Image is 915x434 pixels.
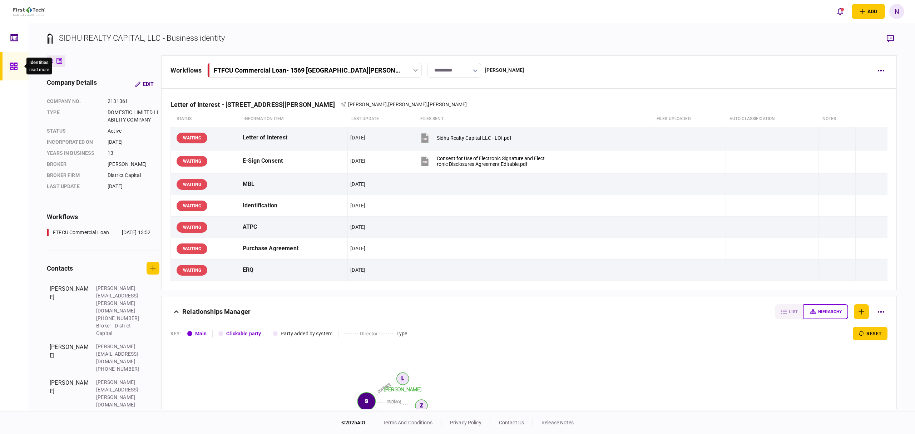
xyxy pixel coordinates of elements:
div: workflows [47,212,159,222]
div: KEY : [170,330,182,337]
div: 2131361 [108,98,159,105]
div: ATPC [243,219,345,235]
div: SIDHU REALTY CAPITAL, LLC - Business identity [59,32,225,44]
div: WAITING [177,265,207,276]
div: WAITING [177,156,207,167]
div: Relationships Manager [182,304,251,319]
a: release notes [541,420,574,425]
div: FTFCU Commercial Loan - 1569 [GEOGRAPHIC_DATA][PERSON_NAME] [214,66,400,74]
th: notes [819,111,856,127]
div: [DATE] [350,223,365,231]
span: list [789,309,798,314]
div: [DATE] [350,134,365,141]
div: [PHONE_NUMBER] [96,409,143,416]
text: L [401,375,404,381]
div: Main [195,330,207,337]
div: Type [47,109,100,124]
button: read more [29,67,49,72]
div: Identification [243,198,345,214]
div: [PERSON_NAME] [50,379,89,424]
div: [PERSON_NAME] [485,66,524,74]
div: last update [47,183,100,190]
div: Sidhu Realty Capital LLC - LOI.pdf [437,135,511,141]
span: [PERSON_NAME] [348,102,387,107]
div: [DATE] [350,245,365,252]
text: contact [376,382,391,394]
span: [PERSON_NAME] [428,102,467,107]
div: Purchase Agreement [243,241,345,257]
a: FTFCU Commercial Loan[DATE] 13:52 [47,229,150,236]
div: [PERSON_NAME][EMAIL_ADDRESS][DOMAIN_NAME] [96,343,143,365]
button: Consent for Use of Electronic Signature and Electronic Disclosures Agreement Editable.pdf [420,153,545,169]
div: Identities [29,59,49,66]
div: Letter of Interest [243,130,345,146]
div: [PERSON_NAME] [108,161,159,168]
div: WAITING [177,179,207,190]
div: [DATE] [108,138,159,146]
img: client company logo [13,7,45,16]
div: [DATE] [350,181,365,188]
div: E-Sign Consent [243,153,345,169]
div: Letter of Interest - [STREET_ADDRESS][PERSON_NAME] [170,101,341,108]
div: WAITING [177,243,207,254]
div: © 2025 AIO [341,419,374,426]
button: list [775,304,803,319]
div: WAITING [177,222,207,233]
div: Clickable party [226,330,261,337]
a: terms and conditions [383,420,432,425]
span: , [427,102,428,107]
button: open adding identity options [852,4,885,19]
a: contact us [499,420,524,425]
th: status [171,111,240,127]
div: District Capital [108,172,159,179]
div: status [47,127,100,135]
div: [DATE] 13:52 [122,229,151,236]
div: contacts [47,263,73,273]
div: incorporated on [47,138,100,146]
button: Edit [129,78,159,90]
span: hierarchy [818,309,842,314]
div: [PERSON_NAME][EMAIL_ADDRESS][PERSON_NAME][DOMAIN_NAME] [96,379,143,409]
div: broker firm [47,172,100,179]
div: Consent for Use of Electronic Signature and Electronic Disclosures Agreement Editable.pdf [437,156,545,167]
div: ERQ [243,262,345,278]
div: [PERSON_NAME] [50,285,89,337]
div: [PHONE_NUMBER] [96,315,143,322]
div: WAITING [177,201,207,211]
button: hierarchy [803,304,848,319]
div: [DATE] [350,202,365,209]
div: [DATE] [350,266,365,273]
button: Sidhu Realty Capital LLC - LOI.pdf [420,130,511,146]
th: Information item [240,111,347,127]
div: DOMESTIC LIMITED LIABILITY COMPANY [108,109,159,124]
th: auto classification [726,111,819,127]
span: [PERSON_NAME] [388,102,427,107]
text: S [365,398,368,404]
button: open notifications list [832,4,847,19]
div: [PERSON_NAME][EMAIL_ADDRESS][PERSON_NAME][DOMAIN_NAME] [96,285,143,315]
div: company no. [47,98,100,105]
div: workflows [170,65,202,75]
div: [DATE] [108,183,159,190]
span: , [387,102,388,107]
div: Active [108,127,159,135]
div: Broker - District Capital [96,322,143,337]
div: MBL [243,176,345,192]
div: FTFCU Commercial Loan [53,229,109,236]
div: Party added by system [281,330,332,337]
div: [PERSON_NAME] [50,343,89,373]
th: files sent [417,111,653,127]
div: Type [396,330,407,337]
button: reset [853,327,887,340]
text: Z [420,403,423,408]
div: years in business [47,149,100,157]
text: contact [387,398,402,404]
div: Broker [47,161,100,168]
div: company details [47,78,97,90]
th: Files uploaded [653,111,726,127]
div: [PHONE_NUMBER] [96,365,143,373]
div: [DATE] [350,157,365,164]
div: WAITING [177,133,207,143]
a: privacy policy [450,420,481,425]
tspan: [PERSON_NAME] [384,386,421,392]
